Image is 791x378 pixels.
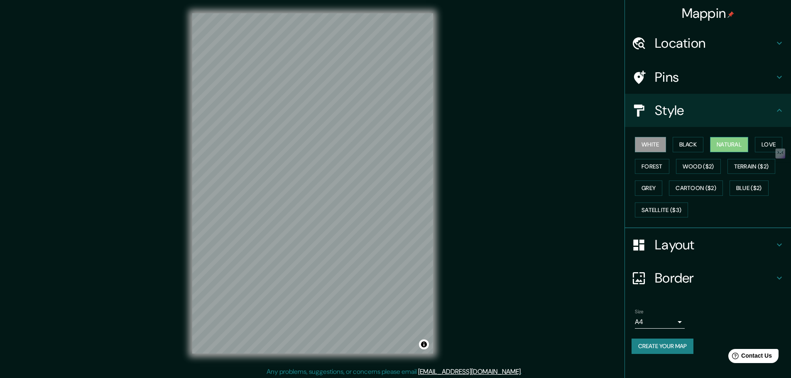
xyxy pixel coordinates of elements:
h4: Border [655,270,774,286]
button: Toggle attribution [419,339,429,349]
h4: Location [655,35,774,51]
iframe: Help widget launcher [717,346,782,369]
button: White [635,137,666,152]
div: . [522,367,523,377]
button: Forest [635,159,669,174]
p: Any problems, suggestions, or concerns please email . [267,367,522,377]
img: pin-icon.png [727,11,734,18]
div: . [523,367,525,377]
h4: Pins [655,69,774,85]
button: Love [755,137,782,152]
div: Style [625,94,791,127]
button: Wood ($2) [676,159,721,174]
div: Border [625,261,791,295]
h4: Layout [655,237,774,253]
button: Black [673,137,704,152]
div: Pins [625,61,791,94]
canvas: Map [192,13,433,354]
div: Location [625,27,791,60]
button: Create your map [632,339,693,354]
h4: Mappin [682,5,735,22]
button: Cartoon ($2) [669,180,723,196]
div: Layout [625,228,791,261]
a: [EMAIL_ADDRESS][DOMAIN_NAME] [418,367,521,376]
label: Size [635,308,644,315]
button: Blue ($2) [730,180,769,196]
h4: Style [655,102,774,119]
button: Terrain ($2) [727,159,776,174]
button: Natural [710,137,748,152]
button: Grey [635,180,662,196]
button: Satellite ($3) [635,202,688,218]
div: A4 [635,315,685,329]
